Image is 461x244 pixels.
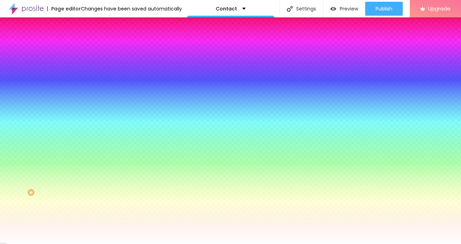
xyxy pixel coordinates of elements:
[81,6,182,11] div: Changes have been saved automatically
[323,2,365,16] button: Preview
[330,6,336,12] img: view-1.svg
[47,6,81,11] div: Page editor
[428,6,451,12] span: Upgrade
[340,6,358,12] span: Preview
[365,2,403,16] button: Publish
[376,6,392,12] span: Publish
[216,6,237,11] p: Contact
[287,6,293,12] img: Icone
